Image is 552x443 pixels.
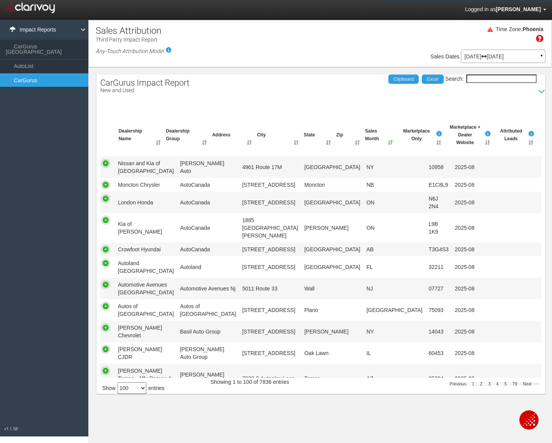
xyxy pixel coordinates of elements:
[538,51,545,64] a: ▼
[115,156,177,178] td: Nissan and Kia of [GEOGRAPHIC_DATA]
[118,382,146,394] select: Showentries
[239,192,301,213] td: [STREET_ADDRESS]
[177,299,239,321] td: Autos of [GEOGRAPHIC_DATA]
[452,256,480,278] td: 2025-08
[115,278,177,299] td: Automotive Avenues [GEOGRAPHIC_DATA]
[115,178,177,192] td: Moncton Chrysler
[448,382,469,385] a: Previous
[239,278,301,299] td: 5011 Route 33
[209,120,254,150] th: Address: activate to sort column ascending
[254,120,300,150] th: City: activate to sort column ascending
[450,123,481,146] span: Marketplace + Dealer Website
[239,213,301,242] td: 1885 [GEOGRAPHIC_DATA][PERSON_NAME]
[486,382,493,385] a: 3
[177,342,239,364] td: [PERSON_NAME] Auto Group
[301,256,363,278] td: [GEOGRAPHIC_DATA]
[301,321,363,342] td: [PERSON_NAME]
[363,299,426,321] td: [GEOGRAPHIC_DATA]
[426,256,452,278] td: 32211
[177,156,239,178] td: [PERSON_NAME] Auto
[452,278,480,299] td: 2025-08
[452,192,480,213] td: 2025-08
[426,178,452,192] td: E1C8L9
[443,120,492,150] th: Marketplace +DealerWebsiteBuyer visited both the Third Party Auto website and the Dealer’s websit...
[115,256,177,278] td: Autoland [GEOGRAPHIC_DATA]
[301,156,363,178] td: [GEOGRAPHIC_DATA]
[115,213,177,242] td: Kia of [PERSON_NAME]
[177,321,239,342] td: Basil Auto Group
[363,156,426,178] td: NY
[521,382,534,385] a: Next
[452,321,480,342] td: 2025-08
[393,76,414,82] span: Clipboard
[500,127,522,143] span: Attributed Leads
[466,75,537,83] input: Search:
[422,75,444,84] a: Excel
[494,382,501,385] a: 4
[239,299,301,321] td: [STREET_ADDRESS]
[363,364,426,393] td: AZ
[211,376,293,391] div: Showing 1 to 100 of 7836 entries
[469,382,476,385] a: 1
[426,321,452,342] td: 14043
[395,120,443,150] th: MarketplaceOnlyBuyer only visited Third Party Auto website prior to purchase." data-trigger="hove...
[177,256,239,278] td: Autoland
[239,321,301,342] td: [STREET_ADDRESS]
[446,53,460,60] span: Dates
[301,278,363,299] td: Wall
[502,382,509,385] a: 5
[96,26,161,36] h1: Sales Attribution
[239,178,301,192] td: [STREET_ADDRESS]
[363,242,426,256] td: AB
[363,178,426,192] td: NB
[239,156,301,178] td: 4961 Route 17M
[301,178,363,192] td: Moncton
[452,178,480,192] td: 2025-08
[426,278,452,299] td: 07727
[301,213,363,242] td: [PERSON_NAME]
[426,342,452,364] td: 60453
[116,120,163,150] th: Dealership Name: activate to sort column ascending
[177,213,239,242] td: AutoCanada
[431,53,444,60] span: Sales
[301,120,333,150] th: State: activate to sort column ascending
[115,321,177,342] td: [PERSON_NAME] Chevrolet
[452,156,480,178] td: 2025-08
[403,127,430,143] span: Marketplace Only
[523,26,544,33] div: Phoenix
[452,299,480,321] td: 2025-08
[426,192,452,213] td: N6J 2N4
[301,299,363,321] td: Plano
[452,213,480,242] td: 2025-08
[426,242,452,256] td: T3G4S3
[177,364,239,393] td: [PERSON_NAME] Autos
[115,192,177,213] td: London Honda
[115,242,177,256] td: Crowfoot Hyundai
[102,382,164,394] label: Show entries
[301,342,363,364] td: Oak Lawn
[115,342,177,364] td: [PERSON_NAME] CJDR
[493,26,522,33] div: Time Zone:
[426,364,452,393] td: 85284
[426,299,452,321] td: 75093
[363,256,426,278] td: FL
[445,75,537,83] label: Search:
[301,242,363,256] td: [GEOGRAPHIC_DATA]
[388,75,419,84] a: Clipboard
[177,242,239,256] td: AutoCanada
[239,342,301,364] td: [STREET_ADDRESS]
[426,213,452,242] td: L9B 1K9
[492,120,535,150] th: AttributedLeadsBuyer submitted a lead." data-trigger="hover" tabindex="0" class="fa fa-info-circl...
[163,120,209,150] th: Dealership Group: activate to sort column ascending
[465,6,496,12] span: Logged in as
[96,48,164,54] em: Any-Touch Attribution Model
[363,342,426,364] td: IL
[536,86,548,98] i: Show / Hide Data Table
[478,382,485,385] a: 2
[333,120,362,150] th: Zip: activate to sort column ascending
[177,178,239,192] td: AutoCanada
[362,120,395,150] th: Sales Month: activate to sort column ascending
[363,213,426,242] td: ON
[510,382,519,385] a: 79
[363,192,426,213] td: ON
